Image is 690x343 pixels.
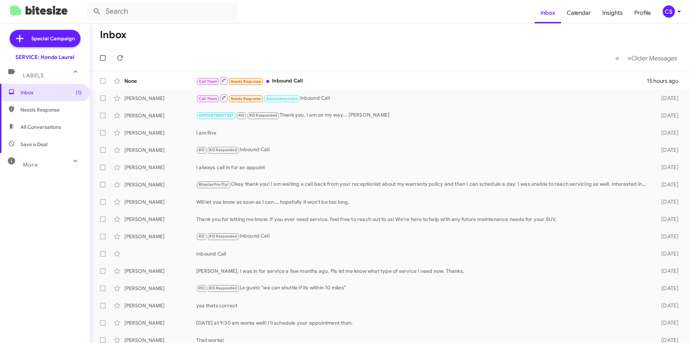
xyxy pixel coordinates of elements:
[124,267,196,275] div: [PERSON_NAME]
[31,35,75,42] span: Special Campaign
[249,113,277,118] span: RO Responded
[20,89,82,96] span: Inbox
[663,5,675,18] div: CS
[266,96,298,101] span: Appointment Set
[199,234,204,239] span: RO
[196,302,650,309] div: yes thats correct
[196,250,650,257] div: Inbound Call
[23,162,38,168] span: More
[650,95,684,102] div: [DATE]
[196,94,650,103] div: Inbound Call
[196,232,650,240] div: Inbound Call
[15,54,74,61] div: SERVICE: Honda Laurel
[657,5,682,18] button: CS
[87,3,238,20] input: Search
[76,89,82,96] span: (1)
[199,286,204,290] span: RO
[199,182,229,187] span: Bitesize Pro-Tip!
[611,51,624,66] button: Previous
[611,51,681,66] nav: Page navigation example
[561,3,597,23] a: Calendar
[209,148,237,152] span: RO Responded
[209,234,237,239] span: RO Responded
[196,180,650,189] div: Okay thank you! I am waiting a call back from your receptionist about my warranty policy and then...
[650,267,684,275] div: [DATE]
[196,198,650,206] div: Will let you know as soon as I can....hopefully it won't be too long.
[199,113,234,118] span: APPOINTMENT SET
[124,95,196,102] div: [PERSON_NAME]
[124,285,196,292] div: [PERSON_NAME]
[629,3,657,23] a: Profile
[20,141,47,148] span: Save a Deal
[615,54,619,63] span: «
[124,77,196,85] div: None
[196,146,650,154] div: Inbound Call
[535,3,561,23] a: Inbox
[124,129,196,136] div: [PERSON_NAME]
[650,112,684,119] div: [DATE]
[199,96,217,101] span: Call Them
[124,319,196,326] div: [PERSON_NAME]
[124,233,196,240] div: [PERSON_NAME]
[231,96,261,101] span: Needs Response
[631,54,677,62] span: Older Messages
[196,111,650,119] div: Thank you. I am on my way... [PERSON_NAME]
[650,198,684,206] div: [DATE]
[20,123,61,131] span: All Conversations
[239,113,244,118] span: RO
[209,286,237,290] span: RO Responded
[650,319,684,326] div: [DATE]
[196,284,650,292] div: Le gustó “we can shuttle if its within 10 miles”
[199,79,217,84] span: Call Them
[196,267,650,275] div: [PERSON_NAME], I was in for service a few months ago. Pls let me know what type of service I need...
[650,233,684,240] div: [DATE]
[647,77,684,85] div: 15 hours ago
[650,285,684,292] div: [DATE]
[196,129,650,136] div: I am fine
[124,198,196,206] div: [PERSON_NAME]
[196,164,650,171] div: I always call in for an appoint
[650,302,684,309] div: [DATE]
[124,112,196,119] div: [PERSON_NAME]
[10,30,80,47] a: Special Campaign
[124,216,196,223] div: [PERSON_NAME]
[196,319,650,326] div: [DATE] at 9:30 am works well! I'll schedule your appointment then.
[100,29,126,41] h1: Inbox
[627,54,631,63] span: »
[231,79,261,84] span: Needs Response
[196,76,647,85] div: Inbound Call
[650,129,684,136] div: [DATE]
[650,250,684,257] div: [DATE]
[20,106,82,113] span: Needs Response
[597,3,629,23] a: Insights
[650,216,684,223] div: [DATE]
[650,164,684,171] div: [DATE]
[199,148,204,152] span: RO
[124,146,196,154] div: [PERSON_NAME]
[196,216,650,223] div: Thank you for letting me know. If you ever need service, feel free to reach out to us! We're here...
[124,181,196,188] div: [PERSON_NAME]
[650,146,684,154] div: [DATE]
[650,181,684,188] div: [DATE]
[23,72,44,79] span: Labels
[623,51,681,66] button: Next
[124,164,196,171] div: [PERSON_NAME]
[124,302,196,309] div: [PERSON_NAME]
